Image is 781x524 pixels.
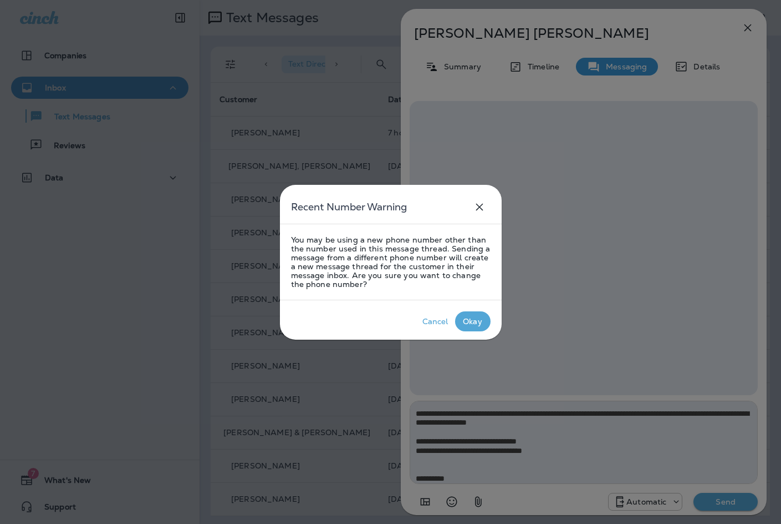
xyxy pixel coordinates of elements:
div: Okay [463,317,482,326]
button: Cancel [416,311,455,331]
h5: Recent Number Warning [291,198,407,216]
div: Cancel [422,317,448,326]
button: Okay [455,311,491,331]
button: close [468,196,491,218]
p: You may be using a new phone number other than the number used in this message thread. Sending a ... [291,235,491,289]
